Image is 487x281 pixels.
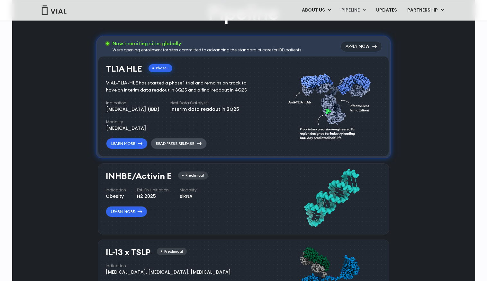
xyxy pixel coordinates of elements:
[106,193,126,200] div: Obesity
[106,187,126,193] h4: Indication
[149,64,172,72] div: Phase I
[178,171,208,180] div: Preclinical
[180,187,197,193] h4: Modality
[106,263,231,269] h4: Indication
[180,193,197,200] div: siRNA
[106,119,146,125] h4: Modality
[106,80,256,94] div: VIAL-TL1A-HLE has started a phase 1 trial and remains on track to have an interim data readout in...
[106,106,159,113] div: [MEDICAL_DATA] (IBD)
[113,40,302,47] h3: Now recruiting sites globally
[170,106,239,113] div: Interim data readout in 2Q25
[288,61,374,149] img: TL1A antibody diagram.
[106,64,142,74] h3: TL1A HLE
[402,5,449,16] a: PARTNERSHIPMenu Toggle
[106,138,148,149] a: Learn More
[106,171,172,181] h3: INHBE/Activin E
[170,100,239,106] h4: Next Data Catalyst
[371,5,402,16] a: UPDATES
[106,125,146,132] div: [MEDICAL_DATA]
[41,5,67,15] img: Vial Logo
[106,206,147,217] a: Learn More
[336,5,371,16] a: PIPELINEMenu Toggle
[157,248,187,256] div: Preclinical
[106,248,150,257] h3: IL-13 x TSLP
[137,193,169,200] div: H2 2025
[340,41,382,52] a: Apply Now
[297,5,336,16] a: ABOUT USMenu Toggle
[137,187,169,193] h4: Est. Ph I Initiation
[106,100,159,106] h4: Indication
[106,269,231,276] div: [MEDICAL_DATA], [MEDICAL_DATA], [MEDICAL_DATA]
[151,138,207,149] a: Read Press Release
[113,47,302,53] div: We're opening enrollment for sites committed to advancing the standard of care for IBD patients.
